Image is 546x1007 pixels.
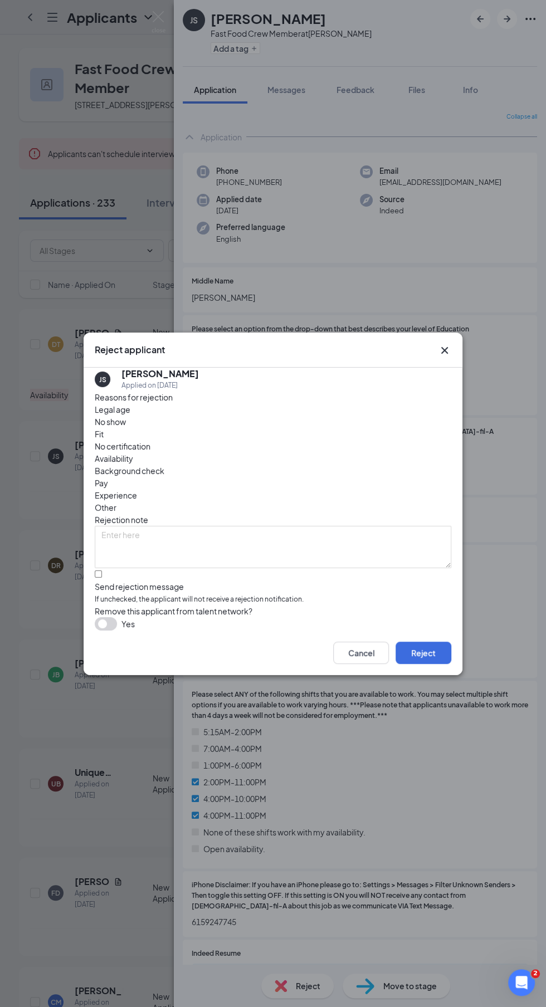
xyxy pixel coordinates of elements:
[95,344,165,356] h3: Reject applicant
[121,617,135,630] span: Yes
[95,605,252,615] span: Remove this applicant from talent network?
[196,4,216,25] div: Close
[95,501,116,514] span: Other
[29,213,125,224] div: Team Recor...Active.mp4
[95,392,173,402] span: Reasons for rejection
[9,131,214,168] div: Leo says…
[333,641,389,663] button: Cancel
[9,336,214,457] div: Leo says…
[95,477,108,489] span: Pay
[95,403,130,415] span: Legal age
[18,213,174,225] a: Team Recor...Active.mp4
[164,86,205,97] div: Thank you
[438,344,451,357] svg: Cross
[174,4,196,26] button: Home
[95,452,133,465] span: Availability
[9,168,183,232] div: Would you like to make her record active again? If so, please follow this video:Team Recor...Acti...
[396,641,451,663] button: Reject
[32,6,50,24] img: Profile image for Fin
[438,344,451,357] button: Close
[99,374,106,384] div: JS
[9,256,214,321] div: Leo says…
[95,440,150,452] span: No certification
[9,80,214,113] div: Megan says…
[9,336,183,448] div: Hi [PERSON_NAME], I hope everything is good on your end. 😊I will close this conversation since I ...
[95,570,102,578] input: Send rejection messageIf unchecked, the applicant will not receive a rejection notification.
[155,80,214,104] div: Thank you
[18,343,174,441] div: Hi [PERSON_NAME], I hope everything is good on your end. 😊I will close this conversation since I ...
[9,321,214,336] div: [DATE]
[9,122,214,123] div: New messages divider
[9,241,214,256] div: [DATE]
[121,380,199,391] div: Applied on [DATE]
[95,415,126,428] span: No show
[95,515,148,525] span: Rejection note
[508,969,535,996] iframe: Intercom live chat
[71,45,167,54] span: Onboarding Documents
[18,138,174,160] div: You are welcome. Were you able to find her documents?
[531,969,540,978] span: 2
[95,594,451,605] span: If unchecked, the applicant will not receive a rejection notification.
[102,356,121,375] button: Scroll to bottom
[9,168,214,241] div: Leo says…
[121,368,199,380] h5: [PERSON_NAME]
[95,581,451,592] div: Send rejection message
[54,6,67,14] h1: Fin
[18,174,174,207] div: Would you like to make her record active again? If so, please follow this video:
[47,38,177,61] a: Onboarding Documents
[7,4,28,26] button: go back
[95,428,104,440] span: Fit
[54,14,139,25] p: The team can also help
[95,489,137,501] span: Experience
[18,262,174,306] div: Hi [PERSON_NAME], I haven't received a response from you. Please let me know if you still need fu...
[9,256,183,312] div: Hi [PERSON_NAME], I haven't received a response from you. Please let me know if you still need fu...
[9,131,183,167] div: You are welcome. Were you able to find her documents?
[95,465,164,477] span: Background check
